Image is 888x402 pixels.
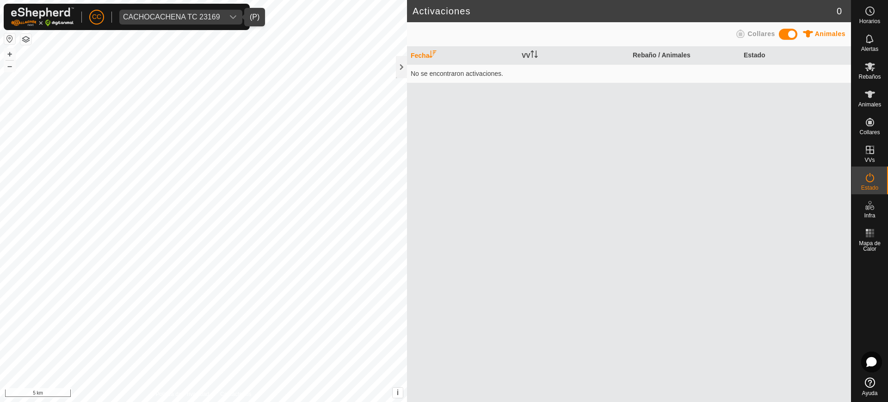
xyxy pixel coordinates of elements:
[747,30,775,37] span: Collares
[854,241,886,252] span: Mapa de Calor
[859,19,880,24] span: Horarios
[119,10,224,25] span: CACHOCACHENA TC 23169
[864,213,875,218] span: Infra
[220,390,251,398] a: Contáctenos
[861,46,878,52] span: Alertas
[413,6,837,17] h2: Activaciones
[629,47,740,65] th: Rebaño / Animales
[864,157,875,163] span: VVs
[862,390,878,396] span: Ayuda
[11,7,74,26] img: Logo Gallagher
[4,33,15,44] button: Restablecer Mapa
[224,10,242,25] div: dropdown trigger
[861,185,878,191] span: Estado
[4,61,15,72] button: –
[815,30,845,37] span: Animales
[740,47,851,65] th: Estado
[397,389,399,396] span: i
[837,4,842,18] span: 0
[156,390,209,398] a: Política de Privacidad
[4,49,15,60] button: +
[851,374,888,400] a: Ayuda
[20,34,31,45] button: Capas del Mapa
[92,12,101,22] span: CC
[530,52,538,59] p-sorticon: Activar para ordenar
[518,47,629,65] th: VV
[393,388,403,398] button: i
[858,102,881,107] span: Animales
[858,74,881,80] span: Rebaños
[407,47,518,65] th: Fecha
[407,64,851,83] td: No se encontraron activaciones.
[123,13,220,21] div: CACHOCACHENA TC 23169
[429,52,437,59] p-sorticon: Activar para ordenar
[859,130,880,135] span: Collares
